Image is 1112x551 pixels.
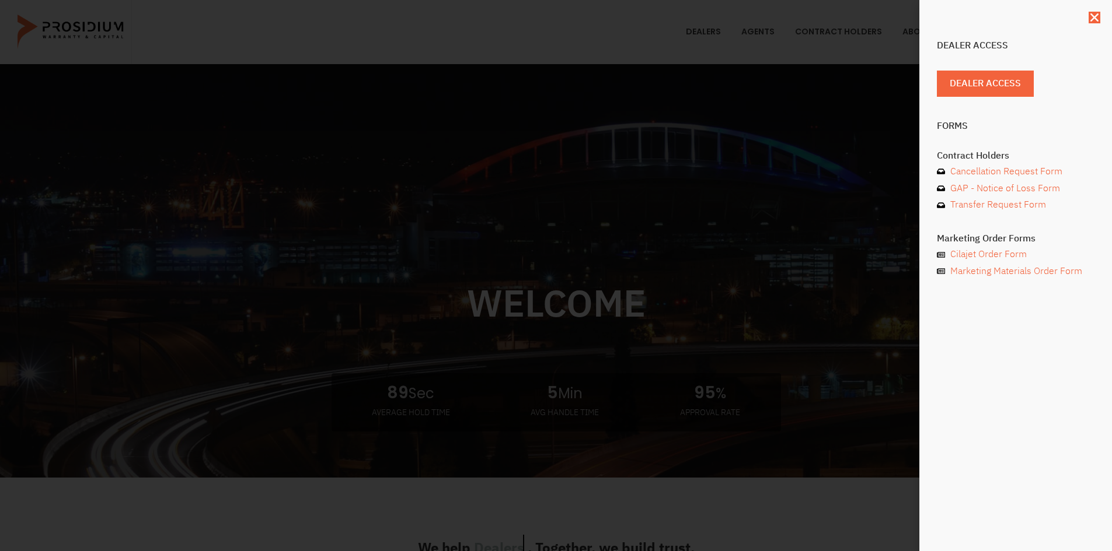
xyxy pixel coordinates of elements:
[937,71,1034,97] a: Dealer Access
[937,246,1094,263] a: Cilajet Order Form
[947,263,1082,280] span: Marketing Materials Order Form
[947,196,1046,213] span: Transfer Request Form
[950,75,1021,92] span: Dealer Access
[937,163,1094,180] a: Cancellation Request Form
[937,263,1094,280] a: Marketing Materials Order Form
[937,41,1094,50] h4: Dealer Access
[947,163,1062,180] span: Cancellation Request Form
[937,196,1094,213] a: Transfer Request Form
[947,180,1060,197] span: GAP - Notice of Loss Form
[947,246,1027,263] span: Cilajet Order Form
[1089,12,1100,23] a: Close
[937,234,1094,243] h4: Marketing Order Forms
[937,151,1094,160] h4: Contract Holders
[937,180,1094,197] a: GAP - Notice of Loss Form
[937,121,1094,131] h4: Forms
